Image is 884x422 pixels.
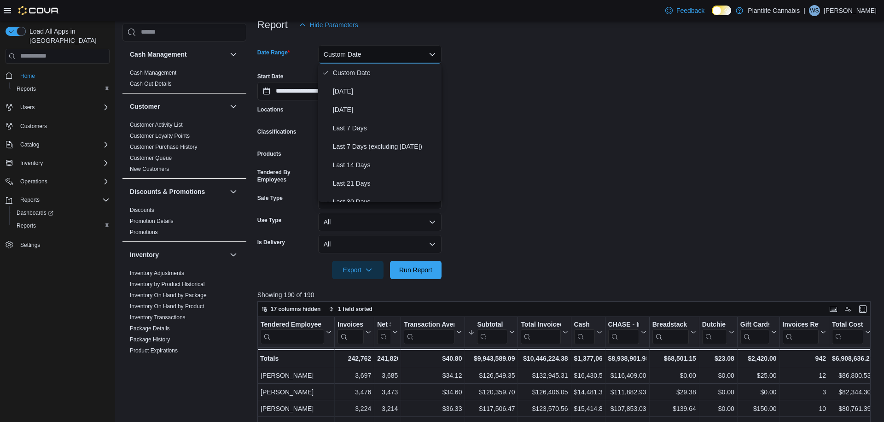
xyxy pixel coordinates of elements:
a: New Customers [130,166,169,172]
button: Hide Parameters [295,16,362,34]
a: Package Details [130,325,170,332]
button: Net Sold [377,320,398,344]
span: [DATE] [333,104,438,115]
span: Last 30 Days [333,196,438,207]
label: Classifications [257,128,297,135]
span: Export [337,261,378,279]
span: Customer Activity List [130,121,183,129]
p: | [803,5,805,16]
div: Breadstack Online Payment [652,320,688,344]
h3: Customer [130,102,160,111]
span: Customer Queue [130,154,172,162]
button: Transaction Average [404,320,462,344]
div: $86,800.53 [832,370,871,381]
span: New Customers [130,165,169,173]
button: Customers [2,119,113,133]
button: Total Invoiced [521,320,568,344]
span: [DATE] [333,86,438,97]
div: Transaction Average [404,320,454,329]
div: $34.12 [404,370,462,381]
a: Dashboards [13,207,57,218]
input: Press the down key to open a popover containing a calendar. [257,82,346,100]
div: Customer [122,119,246,178]
a: Inventory On Hand by Package [130,292,207,299]
div: Totals [260,353,331,364]
div: $68,501.15 [652,353,696,364]
div: Transaction Average [404,320,454,344]
label: Is Delivery [257,239,285,246]
label: Tendered By Employees [257,169,314,183]
div: Dutchie Online Payment [702,320,727,344]
div: $0.00 [702,370,734,381]
span: Inventory [20,159,43,167]
div: Tendered Employee [261,320,324,329]
div: $8,938,901.98 [608,353,646,364]
input: Dark Mode [712,6,731,15]
div: CHASE - Integrated [608,320,639,344]
span: Users [17,102,110,113]
span: Reports [17,194,110,205]
div: Cash [574,320,594,329]
button: Export [332,261,384,279]
label: Start Date [257,73,284,80]
button: Users [2,101,113,114]
span: Home [20,72,35,80]
div: Total Cost [832,320,863,344]
div: Dutchie Online Payment [702,320,727,329]
div: $120,359.70 [468,387,515,398]
div: $150.00 [740,403,777,414]
div: Invoices Sold [337,320,364,329]
a: Inventory by Product Historical [130,281,205,287]
div: $116,409.00 [608,370,646,381]
span: Discounts [130,206,154,214]
span: WS [810,5,819,16]
button: Operations [2,175,113,188]
div: Invoices Ref [782,320,818,329]
span: Last 7 Days [333,123,438,134]
span: Dark Mode [712,15,712,16]
span: Customer Loyalty Points [130,132,190,140]
div: Subtotal [477,320,507,329]
span: Custom Date [333,67,438,78]
div: $0.00 [740,387,777,398]
div: 3 [782,387,826,398]
button: Tendered Employee [261,320,331,344]
button: Catalog [2,138,113,151]
div: Breadstack Online Payment [652,320,688,329]
span: Dashboards [13,207,110,218]
span: Package History [130,336,170,343]
span: Settings [20,241,40,249]
button: Settings [2,238,113,251]
span: Dashboards [17,209,53,217]
a: Inventory On Hand by Product [130,303,204,310]
div: 10 [782,403,826,414]
button: Cash [574,320,602,344]
a: Customers [17,121,51,132]
div: Subtotal [477,320,507,344]
button: Inventory [228,249,239,260]
div: [PERSON_NAME] [261,370,331,381]
div: $82,344.30 [832,387,871,398]
p: Showing 190 of 190 [257,290,877,299]
div: Wyatt Seitz [809,5,820,16]
span: Cash Management [130,69,176,76]
h3: Cash Management [130,50,187,59]
div: 3,473 [377,387,398,398]
span: Cash Out Details [130,80,172,88]
h3: Inventory [130,250,159,259]
div: $16,430.50 [574,370,602,381]
span: Reports [13,220,110,231]
span: Reports [13,83,110,94]
div: Net Sold [377,320,390,344]
span: Inventory Adjustments [130,270,184,277]
div: $117,506.47 [468,403,515,414]
span: Customer Purchase History [130,143,198,151]
div: $126,406.05 [521,387,568,398]
div: $132,945.31 [521,370,568,381]
label: Date Range [257,49,290,56]
button: Run Report [390,261,442,279]
div: $14,481.32 [574,387,602,398]
a: Product Expirations [130,347,178,354]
